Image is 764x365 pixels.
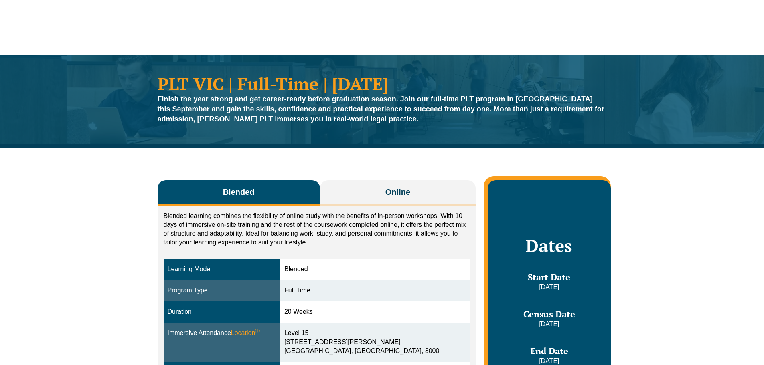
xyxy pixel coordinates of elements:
span: Start Date [528,271,570,283]
div: Full Time [284,286,466,295]
p: [DATE] [496,320,602,329]
span: Census Date [523,308,575,320]
p: [DATE] [496,283,602,292]
span: Online [385,186,410,198]
span: Blended [223,186,255,198]
h2: Dates [496,236,602,256]
div: 20 Weeks [284,307,466,317]
span: Location [231,329,260,338]
div: Blended [284,265,466,274]
div: Learning Mode [168,265,276,274]
span: End Date [530,345,568,357]
h1: PLT VIC | Full-Time | [DATE] [158,75,607,92]
div: Level 15 [STREET_ADDRESS][PERSON_NAME] [GEOGRAPHIC_DATA], [GEOGRAPHIC_DATA], 3000 [284,329,466,356]
p: Blended learning combines the flexibility of online study with the benefits of in-person workshop... [164,212,470,247]
div: Duration [168,307,276,317]
strong: Finish the year strong and get career-ready before graduation season. Join our full-time PLT prog... [158,95,604,123]
div: Program Type [168,286,276,295]
div: Immersive Attendance [168,329,276,338]
sup: ⓘ [255,328,260,334]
